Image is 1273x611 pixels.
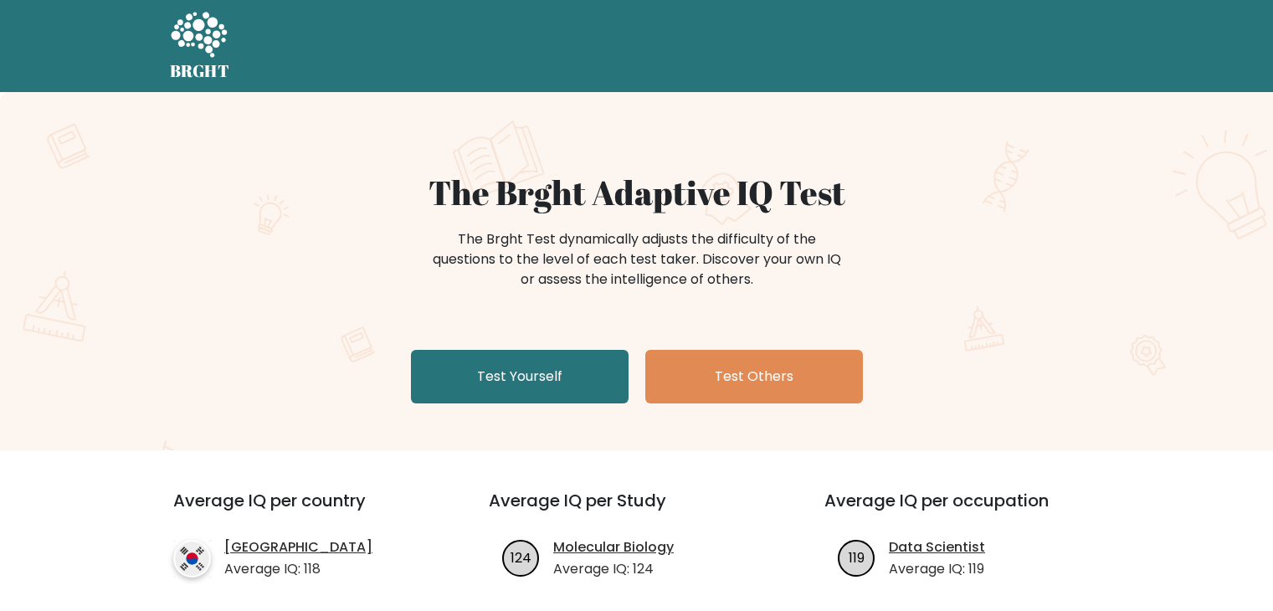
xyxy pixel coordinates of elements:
text: 119 [849,547,865,567]
text: 124 [511,547,531,567]
h3: Average IQ per occupation [824,490,1120,531]
h5: BRGHT [170,61,230,81]
div: The Brght Test dynamically adjusts the difficulty of the questions to the level of each test take... [428,229,846,290]
a: Data Scientist [889,537,985,557]
p: Average IQ: 119 [889,559,985,579]
a: Test Yourself [411,350,629,403]
a: [GEOGRAPHIC_DATA] [224,537,372,557]
p: Average IQ: 124 [553,559,674,579]
h3: Average IQ per Study [489,490,784,531]
p: Average IQ: 118 [224,559,372,579]
h3: Average IQ per country [173,490,429,531]
a: BRGHT [170,7,230,85]
a: Molecular Biology [553,537,674,557]
img: country [173,540,211,578]
a: Test Others [645,350,863,403]
h1: The Brght Adaptive IQ Test [228,172,1045,213]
